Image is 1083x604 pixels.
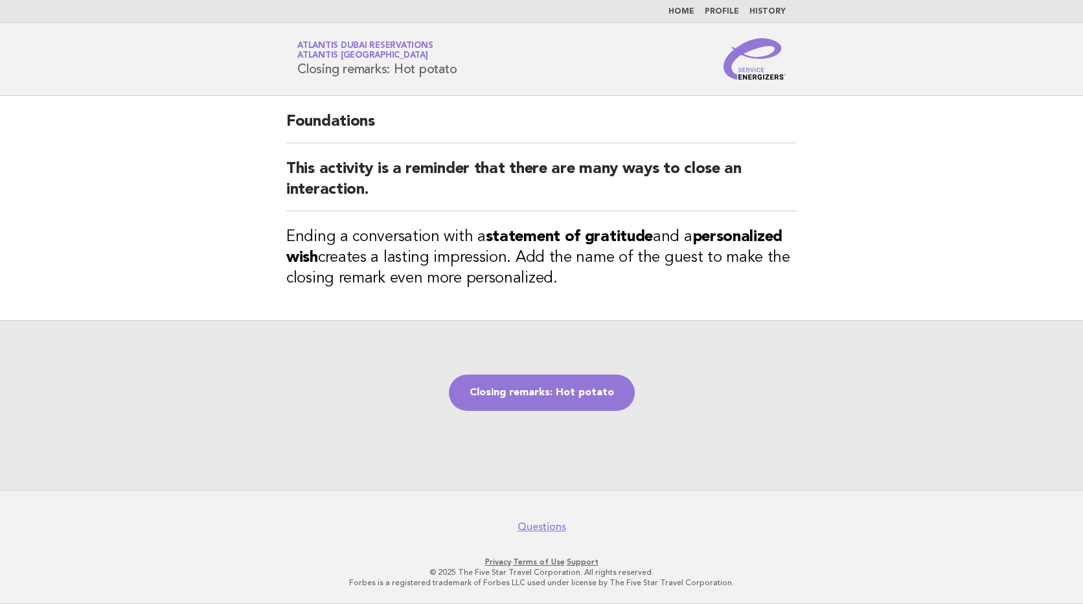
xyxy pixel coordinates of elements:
a: Privacy [485,557,511,566]
span: Atlantis [GEOGRAPHIC_DATA] [297,52,428,60]
h3: Ending a conversation with a and a creates a lasting impression. Add the name of the guest to mak... [286,227,797,289]
a: Questions [518,520,566,533]
a: Terms of Use [513,557,565,566]
h2: Foundations [286,111,797,143]
p: Forbes is a registered trademark of Forbes LLC used under license by The Five Star Travel Corpora... [145,577,938,588]
h2: This activity is a reminder that there are many ways to close an interaction. [286,159,797,211]
strong: statement of gratitude [486,229,653,245]
a: Atlantis Dubai ReservationsAtlantis [GEOGRAPHIC_DATA] [297,41,433,60]
img: Service Energizers [724,38,786,80]
p: © 2025 The Five Star Travel Corporation. All rights reserved. [145,567,938,577]
a: Closing remarks: Hot potato [449,375,635,411]
p: · · [145,557,938,567]
a: Support [567,557,598,566]
a: Home [668,8,694,16]
a: Profile [705,8,739,16]
a: History [749,8,786,16]
h1: Closing remarks: Hot potato [297,42,457,76]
